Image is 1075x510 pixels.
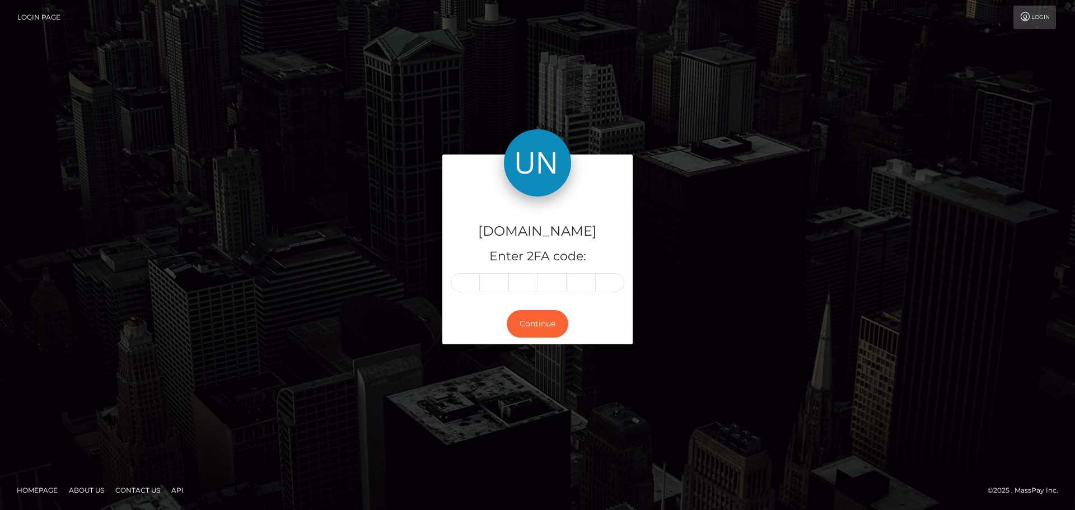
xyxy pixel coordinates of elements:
[17,6,60,29] a: Login Page
[507,310,568,338] button: Continue
[111,481,165,499] a: Contact Us
[504,129,571,196] img: Unlockt.me
[64,481,109,499] a: About Us
[451,248,624,265] h5: Enter 2FA code:
[1013,6,1056,29] a: Login
[12,481,62,499] a: Homepage
[451,222,624,241] h4: [DOMAIN_NAME]
[988,484,1067,497] div: © 2025 , MassPay Inc.
[167,481,188,499] a: API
